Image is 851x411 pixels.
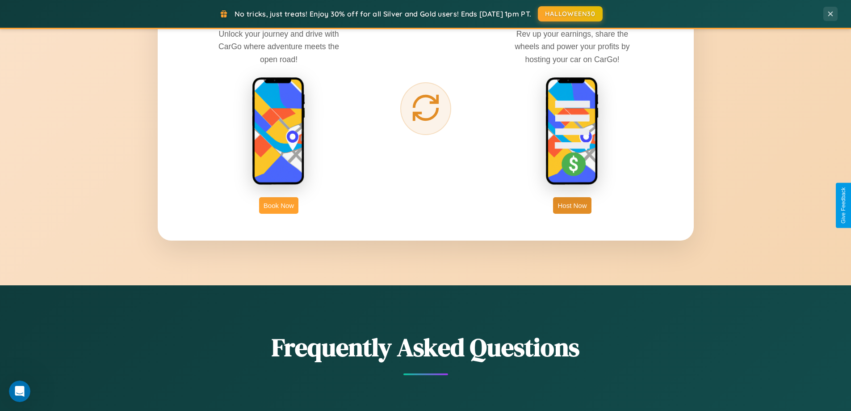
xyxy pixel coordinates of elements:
span: No tricks, just treats! Enjoy 30% off for all Silver and Gold users! Ends [DATE] 1pm PT. [235,9,531,18]
button: HALLOWEEN30 [538,6,603,21]
button: Host Now [553,197,591,214]
img: rent phone [252,77,306,186]
div: Give Feedback [840,187,847,224]
iframe: Intercom live chat [9,381,30,402]
h2: Frequently Asked Questions [158,330,694,364]
p: Rev up your earnings, share the wheels and power your profits by hosting your car on CarGo! [505,28,639,65]
button: Book Now [259,197,298,214]
p: Unlock your journey and drive with CarGo where adventure meets the open road! [212,28,346,65]
img: host phone [545,77,599,186]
